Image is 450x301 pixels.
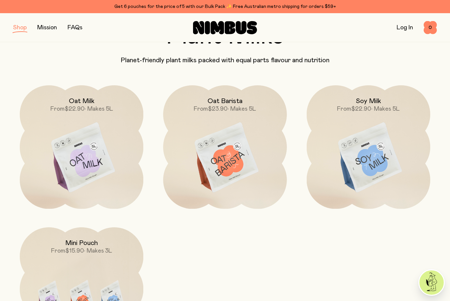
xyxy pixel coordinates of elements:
a: Log In [397,25,413,31]
a: FAQs [68,25,82,31]
h2: Mini Pouch [65,239,98,247]
h2: Soy Milk [356,97,381,105]
span: From [51,248,65,254]
span: $22.90 [351,106,371,112]
button: 0 [424,21,437,34]
img: agent [419,270,444,295]
a: Oat BaristaFrom$23.90• Makes 5L [163,85,287,209]
span: • Makes 5L [85,106,113,112]
span: • Makes 5L [228,106,256,112]
span: $22.90 [65,106,85,112]
a: Soy MilkFrom$22.90• Makes 5L [307,85,430,209]
span: $15.90 [65,248,84,254]
div: Get 6 pouches for the price of 5 with our Bulk Pack ✨ Free Australian metro shipping for orders $59+ [13,3,437,11]
span: From [337,106,351,112]
h2: Oat Barista [208,97,242,105]
a: Mission [37,25,57,31]
span: • Makes 5L [371,106,400,112]
span: • Makes 3L [84,248,112,254]
p: Planet-friendly plant milks packed with equal parts flavour and nutrition [13,56,437,64]
span: $23.90 [208,106,228,112]
span: From [50,106,65,112]
h2: Oat Milk [69,97,95,105]
a: Oat MilkFrom$22.90• Makes 5L [20,85,143,209]
span: From [194,106,208,112]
